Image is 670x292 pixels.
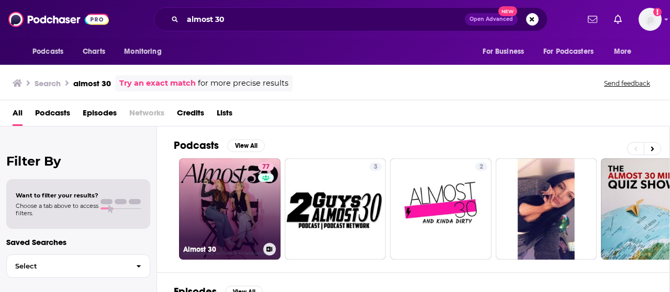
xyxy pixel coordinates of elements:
span: Podcasts [32,44,63,59]
span: Select [7,263,128,270]
span: New [498,6,517,16]
span: More [614,44,632,59]
span: 77 [262,162,270,172]
div: Search podcasts, credits, & more... [154,7,548,31]
a: Show notifications dropdown [610,10,626,28]
h3: almost 30 [73,78,111,88]
button: open menu [537,42,609,62]
a: 2 [390,158,492,260]
button: open menu [607,42,645,62]
a: Try an exact match [119,77,196,89]
span: Open Advanced [470,17,513,22]
span: For Business [483,44,524,59]
span: For Podcasters [543,44,594,59]
button: Open AdvancedNew [465,13,518,26]
img: User Profile [639,8,662,31]
a: Lists [217,104,232,126]
span: Want to filter your results? [16,192,98,199]
span: Networks [129,104,164,126]
a: Episodes [83,104,117,126]
a: 2 [475,162,487,171]
button: open menu [475,42,537,62]
h3: Almost 30 [183,245,259,254]
button: View All [227,139,265,152]
a: 3 [285,158,386,260]
a: All [13,104,23,126]
button: Select [6,254,150,278]
img: Podchaser - Follow, Share and Rate Podcasts [8,9,109,29]
span: for more precise results [198,77,288,89]
a: 77 [258,162,274,171]
svg: Add a profile image [653,8,662,16]
button: Show profile menu [639,8,662,31]
span: Choose a tab above to access filters. [16,202,98,217]
span: 3 [374,162,377,172]
a: Podcasts [35,104,70,126]
input: Search podcasts, credits, & more... [183,11,465,28]
a: Charts [76,42,111,62]
p: Saved Searches [6,237,150,247]
button: open menu [117,42,175,62]
h2: Podcasts [174,139,219,152]
a: Show notifications dropdown [584,10,601,28]
button: Send feedback [601,79,653,88]
span: Logged in as WPubPR1 [639,8,662,31]
h2: Filter By [6,154,150,169]
a: 77Almost 30 [179,158,281,260]
a: Credits [177,104,204,126]
a: PodcastsView All [174,139,265,152]
h3: Search [35,78,61,88]
span: Charts [83,44,105,59]
a: 3 [370,162,382,171]
span: Monitoring [124,44,161,59]
button: open menu [25,42,77,62]
span: 2 [479,162,483,172]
